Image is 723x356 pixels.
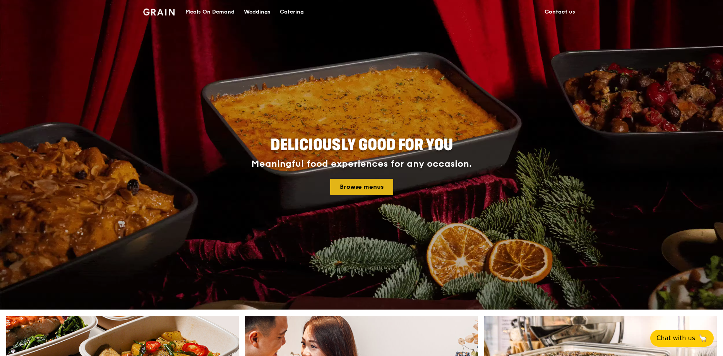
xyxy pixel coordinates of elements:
[275,0,308,24] a: Catering
[244,0,271,24] div: Weddings
[222,159,501,169] div: Meaningful food experiences for any occasion.
[650,330,714,347] button: Chat with us🦙
[271,136,453,154] span: Deliciously good for you
[656,334,695,343] span: Chat with us
[540,0,580,24] a: Contact us
[698,334,708,343] span: 🦙
[280,0,304,24] div: Catering
[239,0,275,24] a: Weddings
[143,9,175,15] img: Grain
[330,179,393,195] a: Browse menus
[185,0,235,24] div: Meals On Demand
